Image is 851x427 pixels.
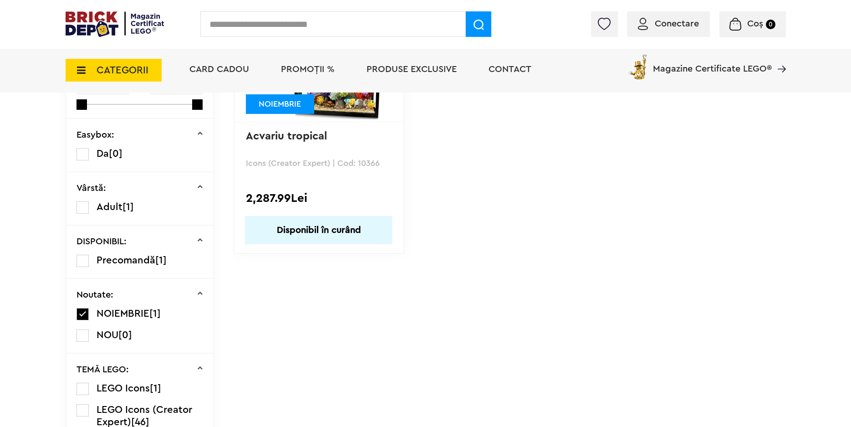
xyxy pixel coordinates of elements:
span: [0] [118,330,132,340]
span: [1] [122,202,134,212]
a: Card Cadou [189,65,249,74]
span: Da [97,149,109,159]
span: Magazine Certificate LEGO® [653,52,772,73]
a: Disponibil în curând [245,216,392,244]
div: NOIEMBRIE [246,94,314,114]
a: Acvariu tropical [246,131,327,142]
span: LEGO Icons (Creator Expert) [97,405,192,427]
a: Contact [489,65,531,74]
span: NOU [97,330,118,340]
span: LEGO Icons [97,383,150,393]
a: Produse exclusive [367,65,457,74]
span: Adult [97,202,122,212]
a: Magazine Certificate LEGO® [772,52,786,62]
p: Vârstă: [76,184,106,193]
span: [46] [131,417,149,427]
p: Noutate: [76,290,113,299]
span: [1] [150,383,161,393]
span: Coș [747,19,763,28]
div: 2,287.99Lei [246,192,392,204]
a: PROMOȚII % [281,65,335,74]
p: Easybox: [76,130,114,139]
p: Icons (Creator Expert) | Cod: 10366 [246,159,392,167]
span: NOIEMBRIE [97,309,149,319]
span: Conectare [655,19,699,28]
a: Conectare [638,19,699,28]
span: [0] [109,149,122,159]
small: 0 [766,20,775,29]
span: [1] [155,255,167,265]
p: TEMĂ LEGO: [76,365,129,374]
span: [1] [149,309,161,319]
span: Precomandă [97,255,155,265]
span: CATEGORII [97,65,148,75]
p: DISPONIBIL: [76,237,127,246]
